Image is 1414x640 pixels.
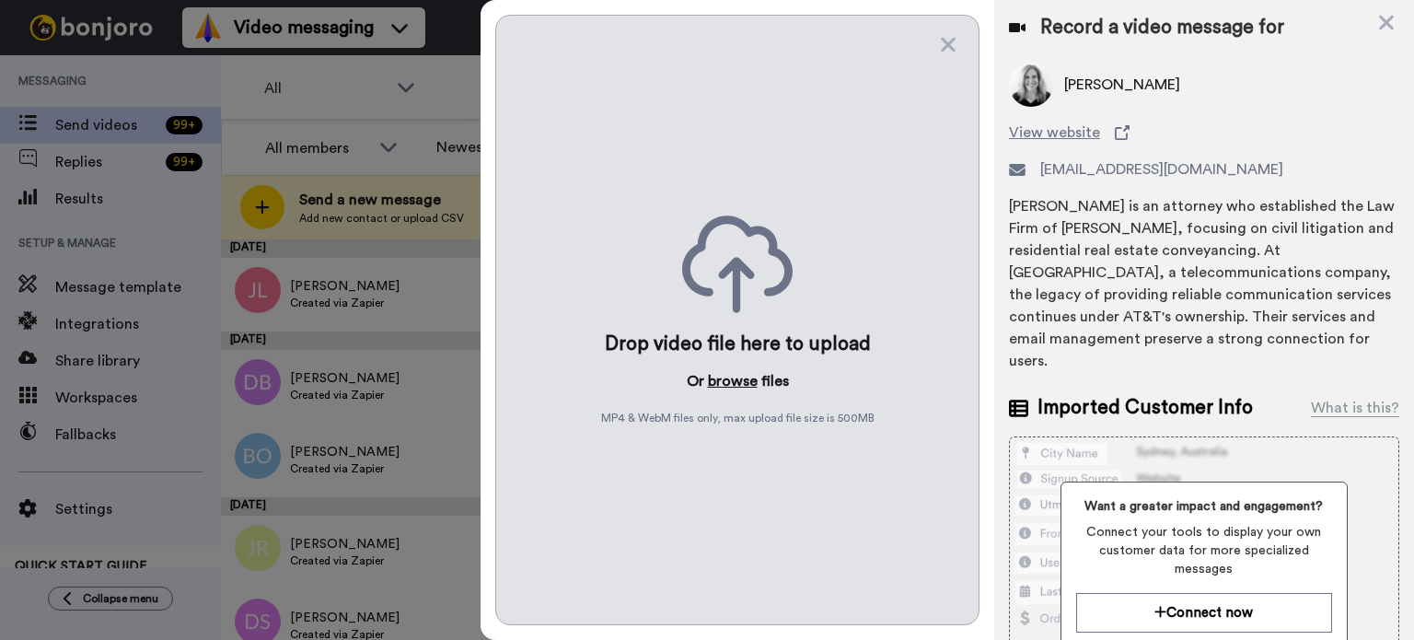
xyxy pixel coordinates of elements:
a: View website [1009,122,1399,144]
span: Imported Customer Info [1037,394,1253,422]
div: [PERSON_NAME] is an attorney who established the Law Firm of [PERSON_NAME], focusing on civil lit... [1009,195,1399,372]
p: Or files [687,370,789,392]
button: browse [708,370,758,392]
span: Connect your tools to display your own customer data for more specialized messages [1076,523,1332,578]
div: Drop video file here to upload [605,332,871,357]
span: View website [1009,122,1100,144]
span: Want a greater impact and engagement? [1076,497,1332,516]
span: [EMAIL_ADDRESS][DOMAIN_NAME] [1040,158,1283,180]
span: MP4 & WebM files only, max upload file size is 500 MB [601,411,875,425]
div: What is this? [1311,397,1399,419]
button: Connect now [1076,593,1332,633]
